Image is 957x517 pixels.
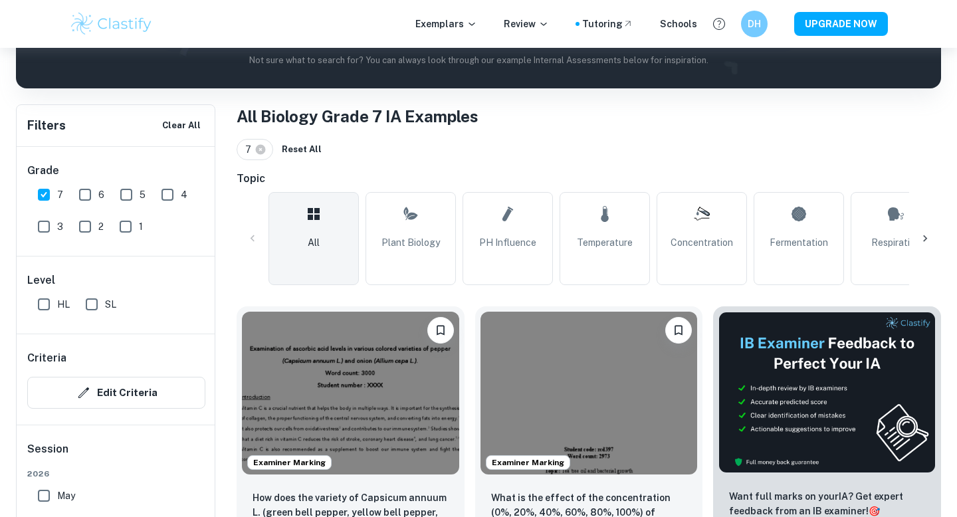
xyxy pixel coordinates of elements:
[27,54,930,67] p: Not sure what to search for? You can always look through our example Internal Assessments below f...
[708,13,730,35] button: Help and Feedback
[480,312,698,474] img: Biology IA example thumbnail: What is the effect of the concentration
[57,219,63,234] span: 3
[237,104,941,128] h1: All Biology Grade 7 IA Examples
[577,235,633,250] span: Temperature
[98,187,104,202] span: 6
[660,17,697,31] a: Schools
[237,139,273,160] div: 7
[242,312,459,474] img: Biology IA example thumbnail: How does the variety of Capsicum annuum
[871,235,920,250] span: Respiration
[504,17,549,31] p: Review
[57,187,63,202] span: 7
[27,441,205,468] h6: Session
[381,235,440,250] span: Plant Biology
[27,350,66,366] h6: Criteria
[718,312,936,473] img: Thumbnail
[770,235,828,250] span: Fermentation
[582,17,633,31] a: Tutoring
[671,235,733,250] span: Concentration
[479,235,536,250] span: pH Influence
[486,457,570,468] span: Examiner Marking
[57,488,75,503] span: May
[105,297,116,312] span: SL
[741,11,768,37] button: DH
[415,17,477,31] p: Exemplars
[57,297,70,312] span: HL
[27,272,205,288] h6: Level
[308,235,320,250] span: All
[237,171,941,187] h6: Topic
[159,116,204,136] button: Clear All
[665,317,692,344] button: Bookmark
[69,11,154,37] img: Clastify logo
[427,317,454,344] button: Bookmark
[794,12,888,36] button: UPGRADE NOW
[248,457,331,468] span: Examiner Marking
[869,506,880,516] span: 🎯
[140,187,146,202] span: 5
[181,187,187,202] span: 4
[98,219,104,234] span: 2
[27,163,205,179] h6: Grade
[27,116,66,135] h6: Filters
[27,468,205,480] span: 2026
[139,219,143,234] span: 1
[27,377,205,409] button: Edit Criteria
[747,17,762,31] h6: DH
[278,140,325,159] button: Reset All
[245,142,257,157] span: 7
